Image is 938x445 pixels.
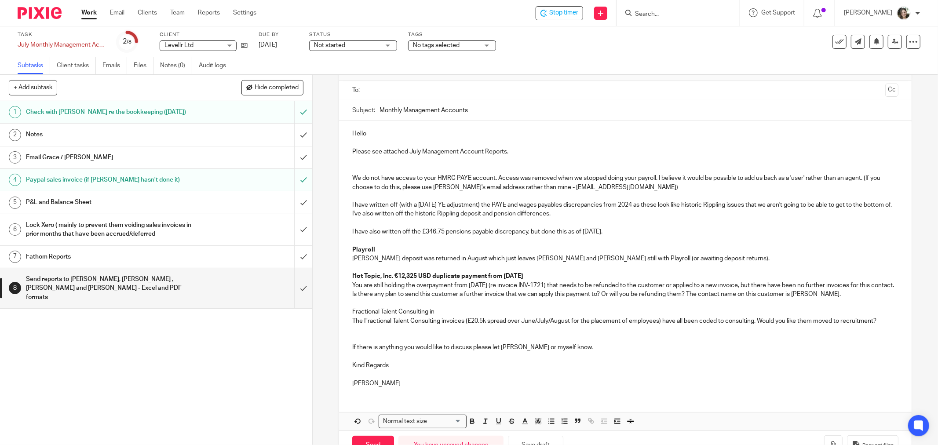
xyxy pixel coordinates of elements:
[26,128,199,141] h1: Notes
[160,31,248,38] label: Client
[9,174,21,186] div: 4
[127,40,131,44] small: /8
[160,57,192,74] a: Notes (0)
[352,106,375,115] label: Subject:
[352,129,898,138] p: Hello
[314,42,345,48] span: Not started
[164,42,193,48] span: Levellr Ltd
[123,36,131,47] div: 2
[352,247,375,253] strong: Playroll
[18,40,106,49] div: July Monthly Management Accounts - Levellr
[26,219,199,241] h1: Lock Xero ( mainly to prevent them voiding sales invoices in prior months that have been accrued/...
[26,173,199,186] h1: Paypal sales invoice (if [PERSON_NAME] hasn't done it)
[241,80,303,95] button: Hide completed
[352,86,362,95] label: To:
[413,42,460,48] span: No tags selected
[352,147,898,156] p: Please see attached July Management Account Reports.
[9,197,21,209] div: 5
[9,223,21,236] div: 6
[199,57,233,74] a: Audit logs
[9,282,21,294] div: 8
[885,84,898,97] button: Cc
[26,151,199,164] h1: Email Grace / [PERSON_NAME]
[352,201,898,219] p: I have written off (with a [DATE] YE adjustment) the PAYE and wages payables discrepancies from 2...
[26,196,199,209] h1: P&L and Balance Sheet
[352,174,898,192] p: We do not have access to your HMRC PAYE account. Access was removed when we stopped doing your pa...
[352,379,898,388] p: [PERSON_NAME]
[352,343,898,352] p: If there is anything you would like to discuss please let [PERSON_NAME] or myself know.
[18,57,50,74] a: Subtasks
[536,6,583,20] div: Levellr Ltd - July Monthly Management Accounts - Levellr
[408,31,496,38] label: Tags
[634,11,713,18] input: Search
[233,8,256,17] a: Settings
[102,57,127,74] a: Emails
[9,80,57,95] button: + Add subtask
[352,281,898,299] p: You are still holding the overpayment from [DATE] (re invoice INV-1721) that needs to be refunded...
[110,8,124,17] a: Email
[259,42,277,48] span: [DATE]
[352,361,898,370] p: Kind Regards
[26,106,199,119] h1: Check with [PERSON_NAME] re the bookkeeping ([DATE])
[761,10,795,16] span: Get Support
[26,250,199,263] h1: Fathom Reports
[255,84,299,91] span: Hide completed
[138,8,157,17] a: Clients
[57,57,96,74] a: Client tasks
[352,254,898,263] p: [PERSON_NAME] deposit was returned in August which just leaves [PERSON_NAME] and [PERSON_NAME] st...
[259,31,298,38] label: Due by
[352,307,898,325] p: Fractional Talent Consulting in The Fractional Talent Consulting invoices (£20.5k spread over Jun...
[26,273,199,304] h1: Send reports to [PERSON_NAME], [PERSON_NAME] , [PERSON_NAME] and [PERSON_NAME] - Excel and PDF fo...
[897,6,911,20] img: barbara-raine-.jpg
[844,8,892,17] p: [PERSON_NAME]
[430,417,461,426] input: Search for option
[381,417,429,426] span: Normal text size
[352,227,898,236] p: I have also written off the £346.75 pensions payable discrepancy, but done this as of [DATE].
[9,129,21,141] div: 2
[81,8,97,17] a: Work
[9,106,21,118] div: 1
[170,8,185,17] a: Team
[134,57,153,74] a: Files
[9,251,21,263] div: 7
[18,31,106,38] label: Task
[198,8,220,17] a: Reports
[352,273,523,279] strong: Hot Topic, Inc. €12,325 USD duplicate payment from [DATE]
[379,415,467,428] div: Search for option
[549,8,578,18] span: Stop timer
[9,151,21,164] div: 3
[309,31,397,38] label: Status
[18,7,62,19] img: Pixie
